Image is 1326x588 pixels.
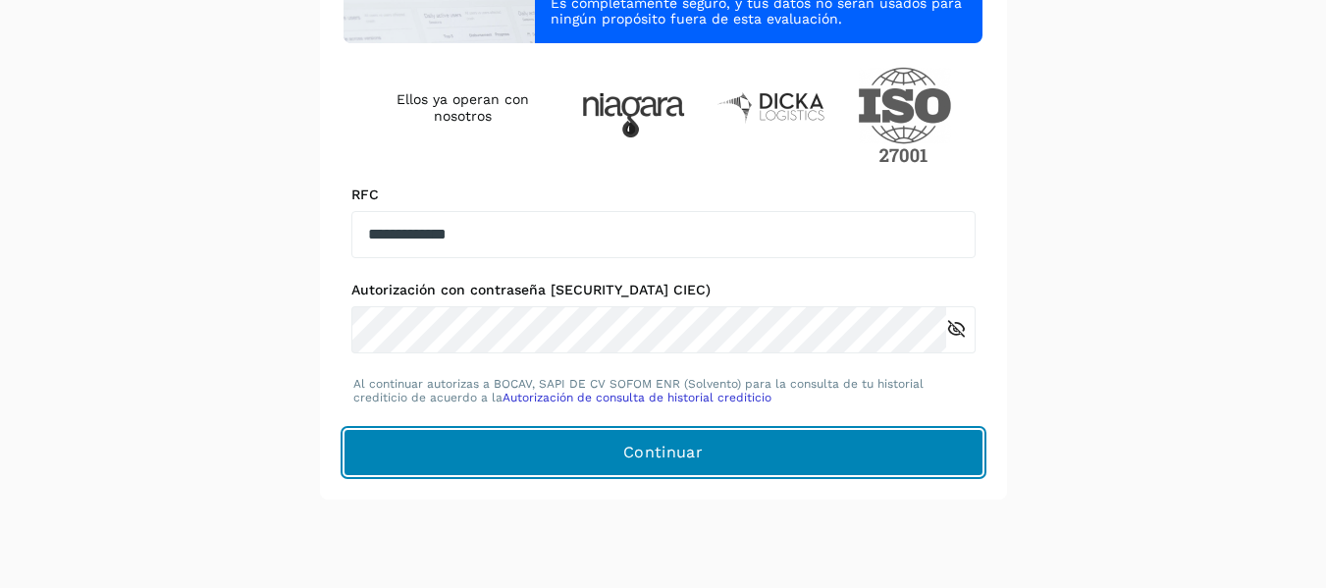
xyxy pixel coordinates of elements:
[582,93,685,137] img: Niagara
[623,442,703,463] span: Continuar
[375,91,551,125] h4: Ellos ya operan con nosotros
[351,282,976,298] label: Autorización con contraseña [SECURITY_DATA] CIEC)
[858,67,952,163] img: ISO
[503,391,771,404] a: Autorización de consulta de historial crediticio
[351,187,976,203] label: RFC
[353,377,974,405] p: Al continuar autorizas a BOCAV, SAPI DE CV SOFOM ENR (Solvento) para la consulta de tu historial ...
[344,429,983,476] button: Continuar
[716,90,826,124] img: Dicka logistics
